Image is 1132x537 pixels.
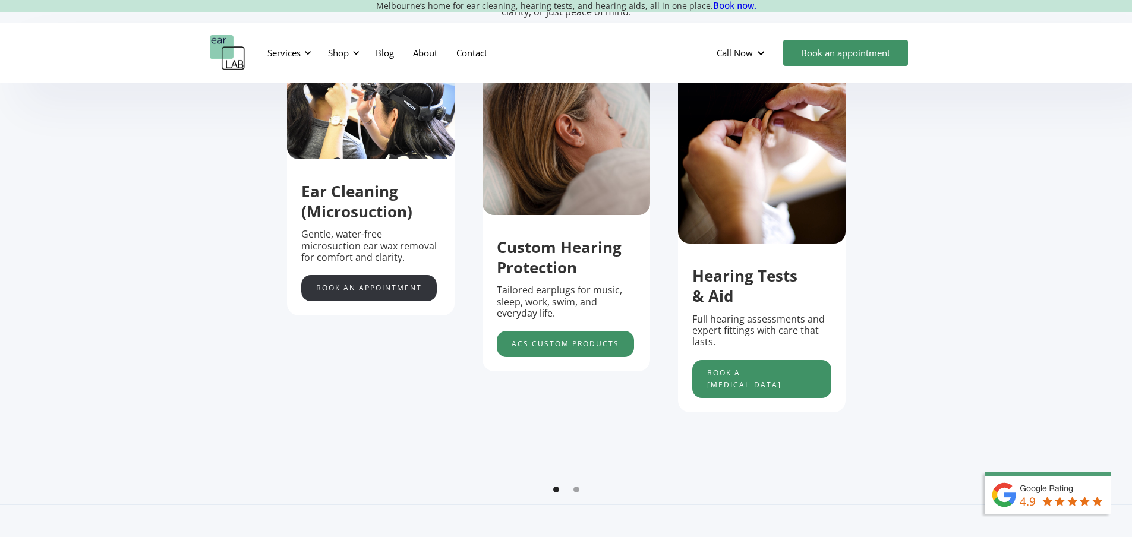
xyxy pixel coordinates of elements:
p: Gentle, water-free microsuction ear wax removal for comfort and clarity. [301,229,440,263]
div: Call Now [717,47,753,59]
div: Shop [328,47,349,59]
div: Shop [321,35,363,71]
div: Services [260,35,315,71]
div: Show slide 2 of 2 [573,487,579,492]
a: acs custom products [497,331,634,357]
p: Full hearing assessments and expert fittings with care that lasts. [692,314,831,348]
div: 3 of 5 [678,48,846,412]
a: Book an appointment [301,275,437,301]
a: home [210,35,245,71]
a: Book an appointment [783,40,908,66]
a: Blog [366,36,403,70]
div: 2 of 5 [483,48,650,371]
strong: Hearing Tests & Aid [692,265,797,307]
div: Services [267,47,301,59]
div: Call Now [707,35,777,71]
a: Contact [447,36,497,70]
a: Book a [MEDICAL_DATA] [692,360,831,398]
strong: Ear Cleaning (Microsuction) [301,181,412,222]
div: Show slide 1 of 2 [553,487,559,492]
img: putting hearing protection in [678,48,846,244]
div: 1 of 5 [287,48,455,315]
p: Tailored earplugs for music, sleep, work, swim, and everyday life. [497,285,636,319]
a: About [403,36,447,70]
div: carousel [287,48,846,504]
strong: Custom Hearing Protection [497,236,622,278]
